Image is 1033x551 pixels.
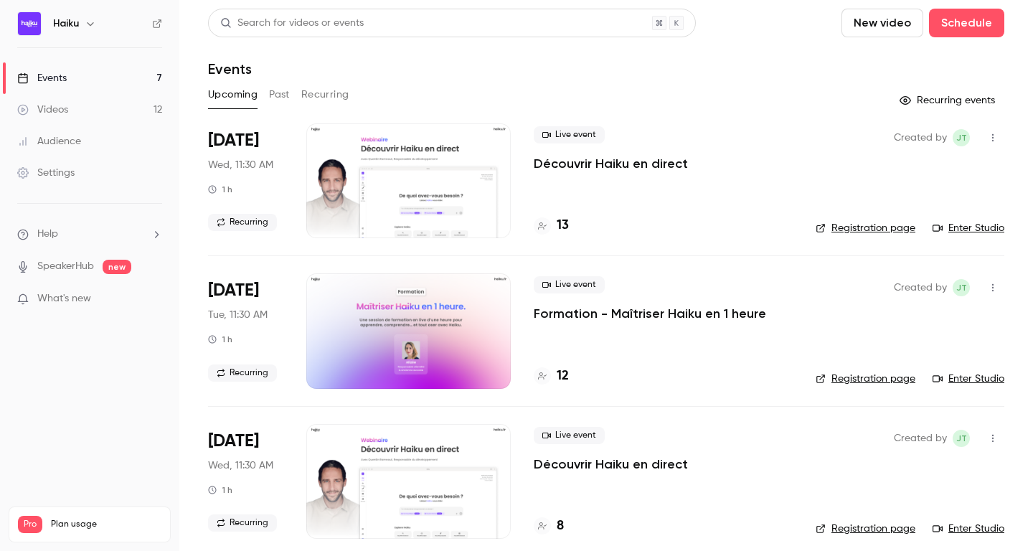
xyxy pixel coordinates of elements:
span: jT [956,129,967,146]
span: Created by [894,279,947,296]
div: Oct 7 Tue, 11:30 AM (Europe/Paris) [208,273,283,388]
button: Schedule [929,9,1004,37]
a: 12 [534,367,569,386]
button: Recurring events [893,89,1004,112]
span: Wed, 11:30 AM [208,458,273,473]
span: Live event [534,126,605,143]
span: What's new [37,291,91,306]
h4: 8 [557,517,564,536]
h4: 12 [557,367,569,386]
span: Help [37,227,58,242]
span: [DATE] [208,129,259,152]
span: jean Touzet [953,129,970,146]
a: Registration page [816,522,915,536]
span: Wed, 11:30 AM [208,158,273,172]
a: Enter Studio [933,372,1004,386]
div: Audience [17,134,81,149]
div: 1 h [208,184,232,195]
li: help-dropdown-opener [17,227,162,242]
button: New video [841,9,923,37]
h1: Events [208,60,252,77]
button: Past [269,83,290,106]
h6: Haiku [53,17,79,31]
div: Oct 8 Wed, 11:30 AM (Europe/Paris) [208,424,283,539]
span: Recurring [208,364,277,382]
div: 1 h [208,334,232,345]
span: Created by [894,129,947,146]
div: Events [17,71,67,85]
span: [DATE] [208,279,259,302]
span: jT [956,279,967,296]
span: Live event [534,427,605,444]
span: jT [956,430,967,447]
button: Upcoming [208,83,258,106]
span: Recurring [208,514,277,532]
button: Recurring [301,83,349,106]
span: Created by [894,430,947,447]
a: 8 [534,517,564,536]
div: Settings [17,166,75,180]
a: Registration page [816,372,915,386]
a: Registration page [816,221,915,235]
a: Découvrir Haiku en direct [534,155,688,172]
span: Tue, 11:30 AM [208,308,268,322]
div: 1 h [208,484,232,496]
span: Pro [18,516,42,533]
span: jean Touzet [953,279,970,296]
a: SpeakerHub [37,259,94,274]
h4: 13 [557,216,569,235]
a: 13 [534,216,569,235]
a: Enter Studio [933,221,1004,235]
img: Haiku [18,12,41,35]
a: Découvrir Haiku en direct [534,456,688,473]
span: jean Touzet [953,430,970,447]
div: Oct 1 Wed, 11:30 AM (Europe/Paris) [208,123,283,238]
a: Formation - Maîtriser Haiku en 1 heure [534,305,766,322]
span: Plan usage [51,519,161,530]
span: new [103,260,131,274]
div: Videos [17,103,68,117]
iframe: Noticeable Trigger [145,293,162,306]
span: [DATE] [208,430,259,453]
span: Live event [534,276,605,293]
span: Recurring [208,214,277,231]
div: Search for videos or events [220,16,364,31]
a: Enter Studio [933,522,1004,536]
